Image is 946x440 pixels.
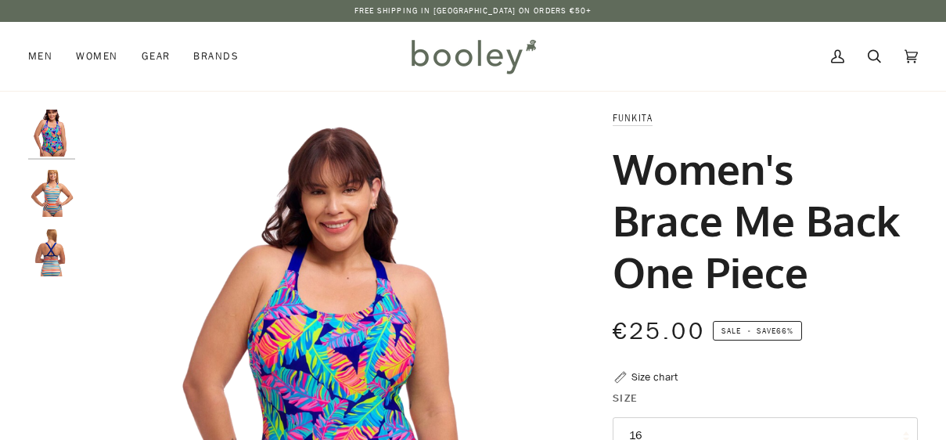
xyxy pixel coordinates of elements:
a: Men [28,22,64,91]
h1: Women's Brace Me Back One Piece [613,142,906,298]
span: Men [28,49,52,64]
img: Funkita Women's Brace Me Back One Piece Ripe Stripe - Booley Galway [28,229,75,276]
div: Size chart [631,369,678,385]
em: • [743,325,756,337]
a: Funkita [613,111,653,124]
a: Gear [130,22,182,91]
span: €25.00 [613,316,705,348]
span: Gear [142,49,171,64]
p: Free Shipping in [GEOGRAPHIC_DATA] on Orders €50+ [354,5,592,17]
a: Women [64,22,129,91]
a: Brands [182,22,250,91]
img: Booley [405,34,541,79]
span: 66% [776,325,793,337]
span: Size [613,390,638,406]
img: Women's Brace Me Back One Piece [28,110,75,157]
span: Women [76,49,117,64]
img: Funkita Women's Brace Me Back One Piece Ripe Stripe - Booley Galway [28,170,75,217]
span: Sale [721,325,741,337]
span: Brands [193,49,239,64]
span: Save [713,321,802,341]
